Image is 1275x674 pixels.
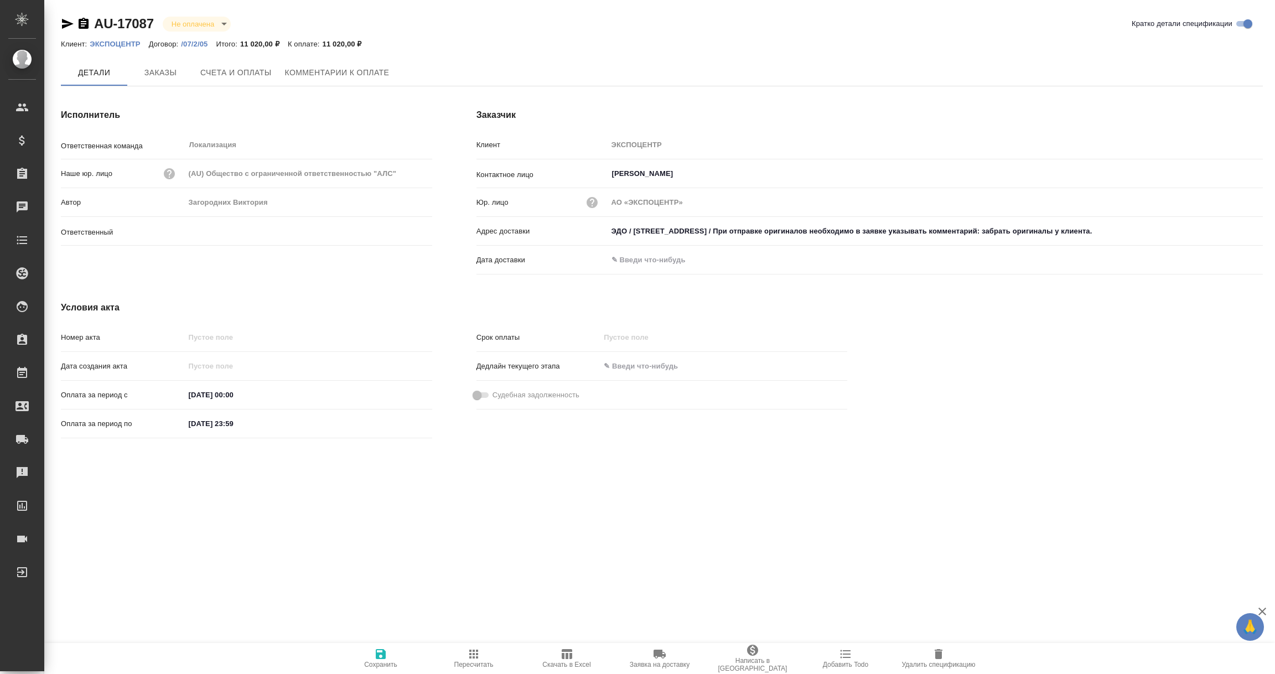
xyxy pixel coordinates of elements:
[61,17,74,30] button: Скопировать ссылку для ЯМессенджера
[1236,613,1264,641] button: 🙏
[168,19,217,29] button: Не оплачена
[185,165,432,182] input: Пустое поле
[61,332,185,343] p: Номер акта
[61,168,112,179] p: Наше юр. лицо
[61,418,185,429] p: Оплата за период по
[61,361,185,372] p: Дата создания акта
[600,329,697,345] input: Пустое поле
[185,358,282,374] input: Пустое поле
[476,361,600,372] p: Дедлайн текущего этапа
[240,40,288,48] p: 11 020,00 ₽
[185,329,432,345] input: Пустое поле
[476,139,608,151] p: Клиент
[181,40,216,48] p: /07/2/05
[77,17,90,30] button: Скопировать ссылку
[285,66,390,80] span: Комментарии к оплате
[61,301,847,314] h4: Условия акта
[288,40,323,48] p: К оплате:
[476,197,509,208] p: Юр. лицо
[600,358,697,374] input: ✎ Введи что-нибудь
[493,390,579,401] span: Судебная задолженность
[1241,615,1260,639] span: 🙏
[61,108,432,122] h4: Исполнитель
[1257,173,1259,175] button: Open
[61,40,90,48] p: Клиент:
[476,169,608,180] p: Контактное лицо
[90,40,148,48] p: ЭКСПОЦЕНТР
[476,108,1263,122] h4: Заказчик
[200,66,272,80] span: Счета и оплаты
[426,230,428,232] button: Open
[181,39,216,48] a: /07/2/05
[61,197,185,208] p: Автор
[608,137,1263,153] input: Пустое поле
[61,390,185,401] p: Оплата за период с
[94,16,154,31] a: AU-17087
[185,387,282,403] input: ✎ Введи что-нибудь
[185,194,432,210] input: Пустое поле
[61,227,185,238] p: Ответственный
[90,39,148,48] a: ЭКСПОЦЕНТР
[608,252,704,268] input: ✎ Введи что-нибудь
[61,141,185,152] p: Ответственная команда
[1132,18,1232,29] span: Кратко детали спецификации
[149,40,182,48] p: Договор:
[134,66,187,80] span: Заказы
[476,255,608,266] p: Дата доставки
[476,332,600,343] p: Срок оплаты
[476,226,608,237] p: Адрес доставки
[68,66,121,80] span: Детали
[216,40,240,48] p: Итого:
[323,40,370,48] p: 11 020,00 ₽
[185,416,282,432] input: ✎ Введи что-нибудь
[608,223,1263,239] input: ✎ Введи что-нибудь
[163,17,231,32] div: Не оплачена
[608,194,1263,210] input: Пустое поле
